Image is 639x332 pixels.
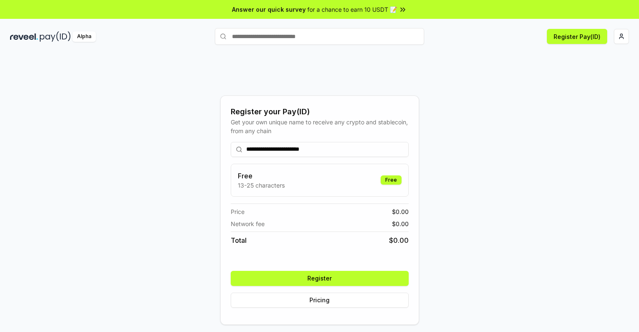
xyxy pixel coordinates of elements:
[307,5,397,14] span: for a chance to earn 10 USDT 📝
[231,219,265,228] span: Network fee
[231,207,245,216] span: Price
[238,171,285,181] h3: Free
[10,31,38,42] img: reveel_dark
[392,219,409,228] span: $ 0.00
[381,175,402,185] div: Free
[231,118,409,135] div: Get your own unique name to receive any crypto and stablecoin, from any chain
[238,181,285,190] p: 13-25 characters
[231,235,247,245] span: Total
[547,29,607,44] button: Register Pay(ID)
[392,207,409,216] span: $ 0.00
[231,106,409,118] div: Register your Pay(ID)
[40,31,71,42] img: pay_id
[231,271,409,286] button: Register
[72,31,96,42] div: Alpha
[231,293,409,308] button: Pricing
[389,235,409,245] span: $ 0.00
[232,5,306,14] span: Answer our quick survey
